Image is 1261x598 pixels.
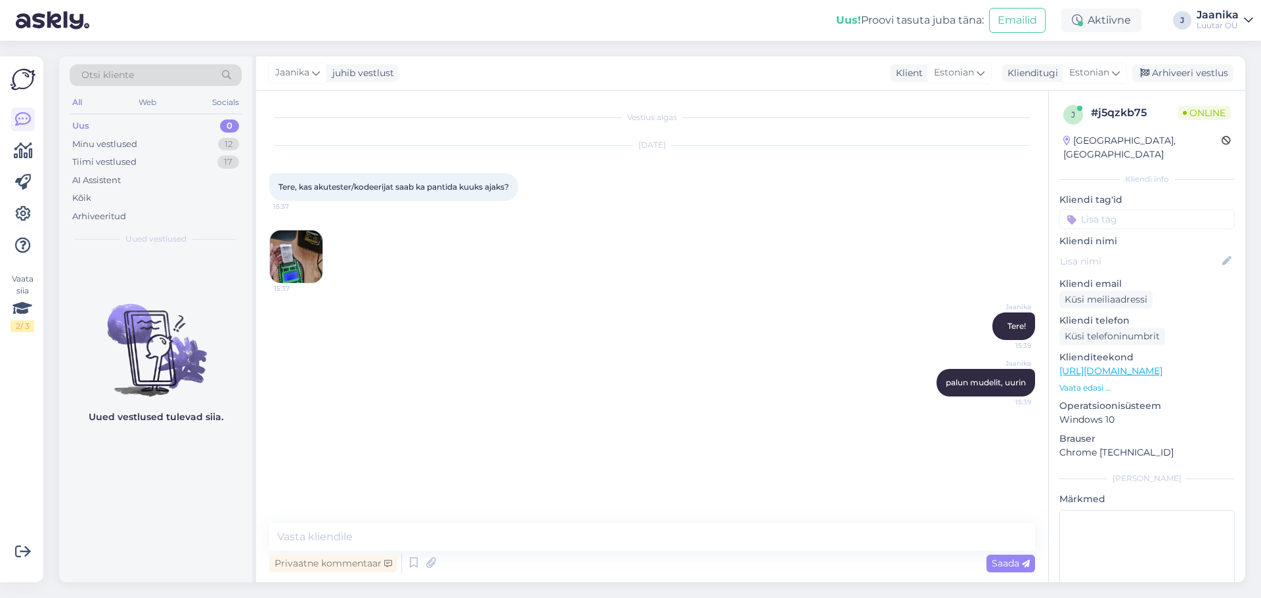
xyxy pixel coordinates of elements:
[269,139,1035,151] div: [DATE]
[1197,10,1239,20] div: Jaanika
[982,341,1031,351] span: 15:39
[1059,473,1235,484] div: [PERSON_NAME]
[210,94,242,111] div: Socials
[1173,11,1191,30] div: J
[136,94,159,111] div: Web
[72,156,137,169] div: Tiimi vestlused
[218,138,239,151] div: 12
[1132,64,1233,82] div: Arhiveeri vestlus
[11,273,34,332] div: Vaata siia
[1002,66,1058,80] div: Klienditugi
[982,358,1031,368] span: Jaanika
[72,138,137,151] div: Minu vestlused
[1059,399,1235,413] p: Operatsioonisüsteem
[70,94,85,111] div: All
[72,192,91,205] div: Kõik
[220,119,239,133] div: 0
[72,119,89,133] div: Uus
[836,12,984,28] div: Proovi tasuta juba täna:
[1071,110,1075,119] span: j
[982,302,1031,312] span: Jaanika
[275,66,309,80] span: Jaanika
[1197,10,1253,31] a: JaanikaLuutar OÜ
[1178,106,1231,120] span: Online
[1059,209,1235,229] input: Lisa tag
[989,8,1046,33] button: Emailid
[89,410,223,424] p: Uued vestlused tulevad siia.
[270,230,322,283] img: Attachment
[278,182,509,192] span: Tere, kas akutester/kodeerijat saab ka pantida kuuks ajaks?
[891,66,923,80] div: Klient
[1060,254,1220,268] input: Lisa nimi
[1059,234,1235,248] p: Kliendi nimi
[269,555,397,572] div: Privaatne kommentaar
[1091,105,1178,121] div: # j5qzkb75
[1059,314,1235,328] p: Kliendi telefon
[1197,20,1239,31] div: Luutar OÜ
[946,377,1026,387] span: palun mudelit, uurin
[992,557,1030,569] span: Saada
[72,174,121,187] div: AI Assistent
[1059,277,1235,291] p: Kliendi email
[59,280,252,398] img: No chats
[125,233,187,245] span: Uued vestlused
[274,284,323,293] span: 15:37
[72,210,126,223] div: Arhiveeritud
[1059,446,1235,459] p: Chrome [TECHNICAL_ID]
[81,68,134,82] span: Otsi kliente
[1069,66,1109,80] span: Estonian
[1059,365,1162,377] a: [URL][DOMAIN_NAME]
[1007,321,1026,331] span: Tere!
[1059,173,1235,185] div: Kliendi info
[836,14,861,26] b: Uus!
[1059,382,1235,394] p: Vaata edasi ...
[1059,291,1153,309] div: Küsi meiliaadressi
[1059,432,1235,446] p: Brauser
[273,202,322,211] span: 15:37
[11,320,34,332] div: 2 / 3
[1059,492,1235,506] p: Märkmed
[982,397,1031,407] span: 15:39
[1059,328,1165,345] div: Küsi telefoninumbrit
[934,66,974,80] span: Estonian
[1059,351,1235,364] p: Klienditeekond
[1063,134,1222,161] div: [GEOGRAPHIC_DATA], [GEOGRAPHIC_DATA]
[11,67,35,92] img: Askly Logo
[1059,413,1235,427] p: Windows 10
[327,66,394,80] div: juhib vestlust
[1061,9,1141,32] div: Aktiivne
[1059,193,1235,207] p: Kliendi tag'id
[269,112,1035,123] div: Vestlus algas
[217,156,239,169] div: 17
